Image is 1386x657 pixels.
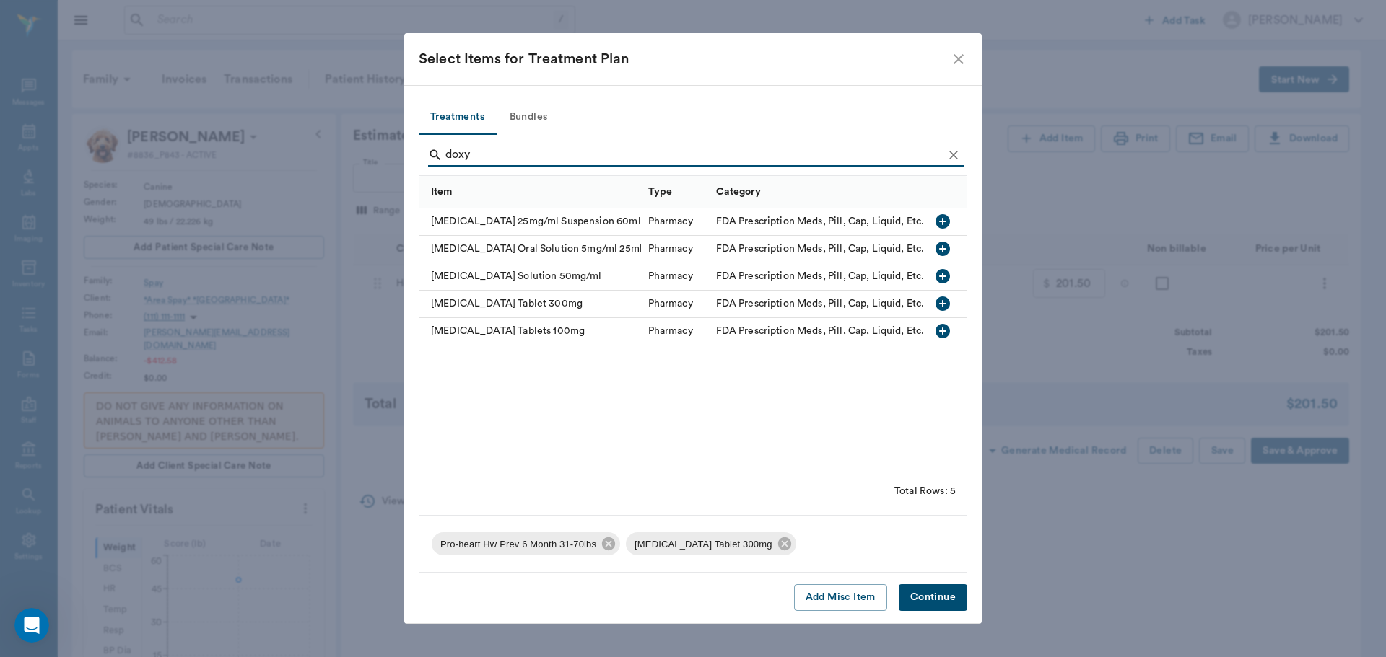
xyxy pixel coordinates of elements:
[431,172,453,212] div: Item
[709,175,980,208] div: Category
[496,100,561,135] button: Bundles
[419,48,950,71] div: Select Items for Treatment Plan
[648,296,693,311] div: Pharmacy
[641,175,709,208] div: Type
[648,172,673,212] div: Type
[716,214,925,229] div: FDA Prescription Meds, Pill, Cap, Liquid, Etc.
[648,324,693,338] div: Pharmacy
[716,324,925,338] div: FDA Prescription Meds, Pill, Cap, Liquid, Etc.
[716,296,925,311] div: FDA Prescription Meds, Pill, Cap, Liquid, Etc.
[626,537,780,552] span: [MEDICAL_DATA] Tablet 300mg
[716,172,761,212] div: Category
[899,584,967,611] button: Continue
[432,537,605,552] span: Pro-heart Hw Prev 6 Month 31-70lbs
[648,242,693,256] div: Pharmacy
[419,318,641,345] div: [MEDICAL_DATA] Tablets 100mg
[419,291,641,318] div: [MEDICAL_DATA] Tablet 300mg
[716,269,925,283] div: FDA Prescription Meds, Pill, Cap, Liquid, Etc.
[419,236,641,263] div: [MEDICAL_DATA] Oral Solution 5mg/ml 25ml
[894,484,956,498] div: Total Rows: 5
[648,214,693,229] div: Pharmacy
[419,100,496,135] button: Treatments
[419,208,641,236] div: [MEDICAL_DATA] 25mg/ml Suspension 60ml
[428,144,964,169] div: Search
[445,144,943,167] input: Find a treatment
[716,242,925,256] div: FDA Prescription Meds, Pill, Cap, Liquid, Etc.
[648,269,693,283] div: Pharmacy
[794,584,887,611] button: Add Misc Item
[419,263,641,291] div: [MEDICAL_DATA] Solution 50mg/ml
[14,608,49,643] iframe: Intercom live chat
[432,532,620,555] div: Pro-heart Hw Prev 6 Month 31-70lbs
[943,144,964,166] button: Clear
[419,175,641,208] div: Item
[626,532,796,555] div: [MEDICAL_DATA] Tablet 300mg
[950,50,967,68] button: close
